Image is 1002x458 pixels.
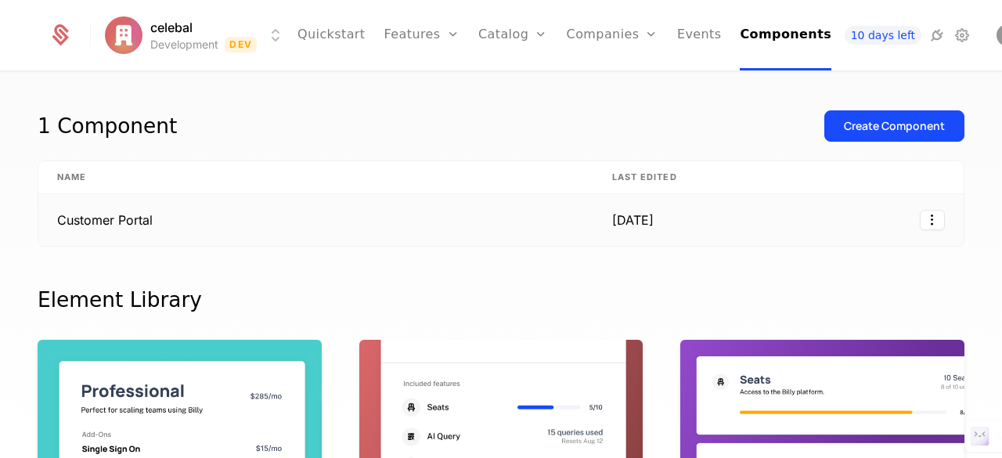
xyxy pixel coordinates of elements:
[38,161,593,194] th: Name
[920,210,945,230] button: Select action
[110,18,285,52] button: Select environment
[38,284,964,316] div: Element Library
[105,16,142,54] img: celebal
[225,37,257,52] span: Dev
[612,211,684,229] div: [DATE]
[38,194,593,246] td: Customer Portal
[824,110,964,142] button: Create Component
[593,161,703,194] th: Last edited
[844,118,945,134] div: Create Component
[38,110,177,142] div: 1 Component
[953,26,971,45] a: Settings
[928,26,946,45] a: Integrations
[845,26,921,45] a: 10 days left
[150,37,218,52] div: Development
[150,18,193,37] span: celebal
